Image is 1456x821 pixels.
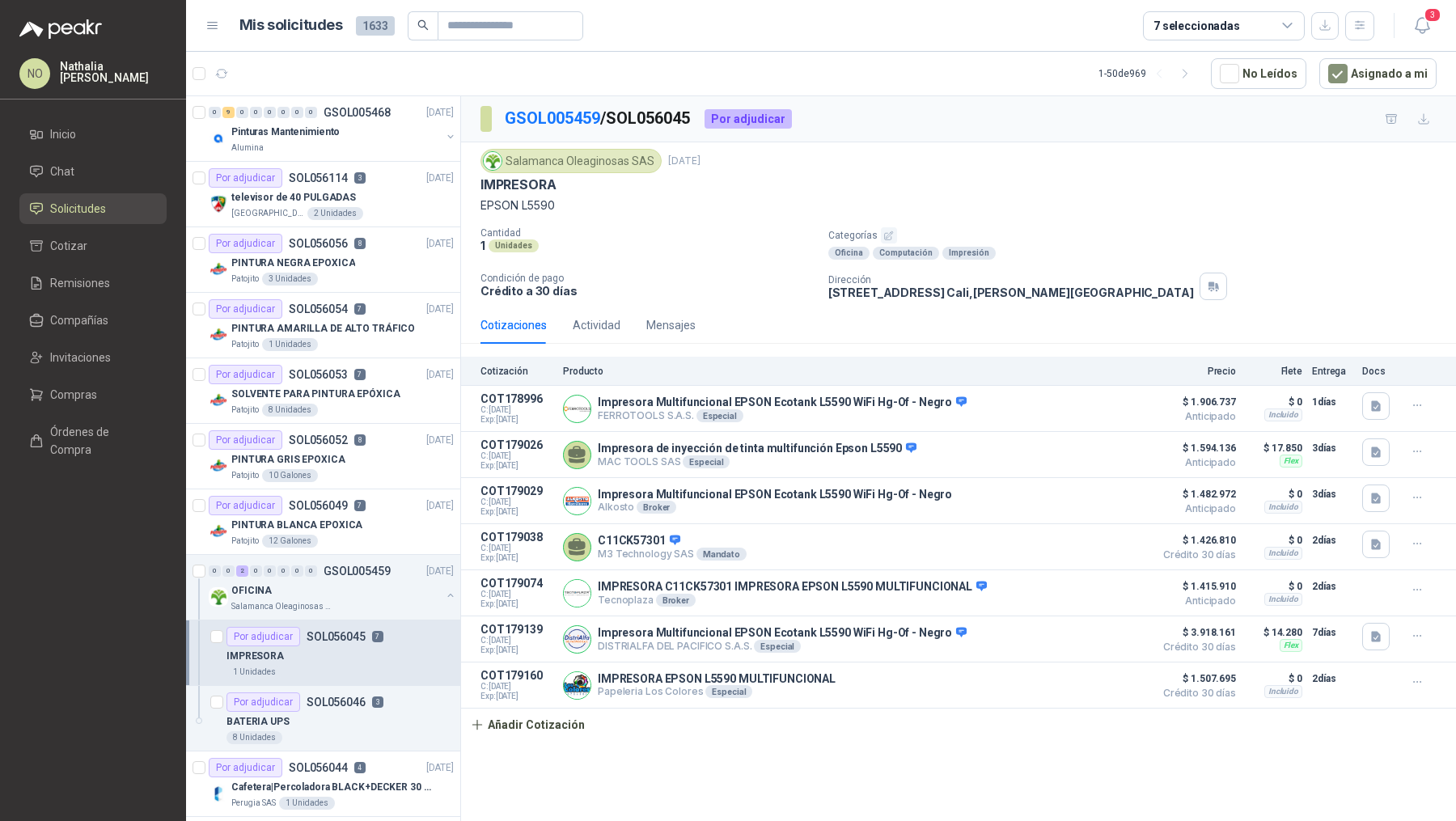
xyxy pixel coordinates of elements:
div: 0 [250,565,262,577]
img: Company Logo [209,784,228,803]
span: Exp: [DATE] [480,599,553,609]
img: Company Logo [209,587,228,607]
div: Flex [1280,455,1302,468]
p: SOL056056 [289,238,348,249]
p: SOLVENTE PARA PINTURA EPÓXICA [231,387,400,402]
p: $ 17.850 [1246,438,1302,458]
p: Perugia SAS [231,797,276,810]
span: C: [DATE] [480,451,553,461]
p: 4 [354,762,366,773]
span: Inicio [50,125,76,143]
img: Company Logo [209,129,228,148]
a: Por adjudicarSOL0560547[DATE] Company LogoPINTURA AMARILLA DE ALTO TRÁFICOPatojito1 Unidades [186,293,460,358]
p: [DATE] [426,760,454,776]
p: Patojito [231,273,259,286]
p: [DATE] [426,433,454,448]
p: COT179139 [480,623,553,636]
p: Producto [563,366,1145,377]
span: search [417,19,429,31]
div: 1 Unidades [262,338,318,351]
div: Incluido [1264,593,1302,606]
a: Por adjudicarSOL0561143[DATE] Company Logotelevisor de 40 PULGADAS[GEOGRAPHIC_DATA]2 Unidades [186,162,460,227]
p: GSOL005468 [324,107,391,118]
div: Incluido [1264,501,1302,514]
button: Asignado a mi [1319,58,1437,89]
div: Especial [754,640,801,653]
div: Especial [696,409,743,422]
span: Exp: [DATE] [480,461,553,471]
span: C: [DATE] [480,544,553,553]
span: $ 1.906.737 [1155,392,1236,412]
a: Remisiones [19,268,167,298]
p: Alkosto [598,501,952,514]
p: PINTURA AMARILLA DE ALTO TRÁFICO [231,321,415,336]
img: Company Logo [209,194,228,214]
p: Docs [1362,366,1395,377]
div: 0 [291,565,303,577]
p: Categorías [828,227,1450,243]
p: 3 [372,696,383,708]
div: Oficina [828,247,870,260]
span: Anticipado [1155,596,1236,606]
div: Computación [873,247,939,260]
p: COT179029 [480,485,553,497]
a: Por adjudicarSOL0560528[DATE] Company LogoPINTURA GRIS EPOXICAPatojito10 Galones [186,424,460,489]
p: 2 días [1312,531,1352,550]
p: [DATE] [668,154,700,169]
p: PINTURA GRIS EPOXICA [231,452,345,468]
p: SOL056053 [289,369,348,380]
div: 1 - 50 de 969 [1098,61,1198,87]
p: COT178996 [480,392,553,405]
a: 0 0 2 0 0 0 0 0 GSOL005459[DATE] Company LogoOFICINASalamanca Oleaginosas SAS [209,561,457,613]
a: GSOL005459 [505,108,600,128]
p: [DATE] [426,236,454,252]
span: Compras [50,386,97,404]
p: 7 [354,303,366,315]
p: Patojito [231,469,259,482]
img: Company Logo [209,522,228,541]
span: Remisiones [50,274,110,292]
span: Crédito 30 días [1155,550,1236,560]
p: IMPRESORA EPSON L5590 MULTIFUNCIONAL [598,672,836,685]
div: Mandato [696,548,747,561]
p: PINTURA BLANCA EPOXICA [231,518,362,533]
a: Compras [19,379,167,410]
p: Alumina [231,142,264,154]
p: $ 0 [1246,577,1302,596]
div: 7 seleccionadas [1153,17,1240,35]
a: Cotizar [19,231,167,261]
p: BATERIA UPS [226,714,290,730]
div: Incluido [1264,408,1302,421]
div: 0 [236,107,248,118]
span: Compañías [50,311,108,329]
img: Company Logo [564,488,590,514]
div: 2 [236,565,248,577]
div: 0 [305,107,317,118]
span: 1633 [356,16,395,36]
p: Patojito [231,404,259,417]
span: Exp: [DATE] [480,692,553,701]
p: 3 días [1312,485,1352,504]
p: SOL056046 [307,696,366,708]
div: 0 [264,107,276,118]
img: Company Logo [564,626,590,653]
p: Impresora de inyección de tinta multifunción Epson L5590 [598,442,916,456]
div: 1 Unidades [279,797,335,810]
span: Exp: [DATE] [480,415,553,425]
p: 2 días [1312,669,1352,688]
div: Por adjudicar [209,758,282,777]
p: Crédito a 30 días [480,284,815,298]
a: Chat [19,156,167,187]
div: 0 [250,107,262,118]
p: [DATE] [426,171,454,186]
img: Company Logo [564,672,590,699]
p: Cotización [480,366,553,377]
p: 1 días [1312,392,1352,412]
p: $ 14.280 [1246,623,1302,642]
p: 7 [354,500,366,511]
div: Por adjudicar [226,692,300,712]
div: 10 Galones [262,469,318,482]
p: 1 [480,239,485,252]
img: Company Logo [564,396,590,422]
p: [DATE] [426,498,454,514]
